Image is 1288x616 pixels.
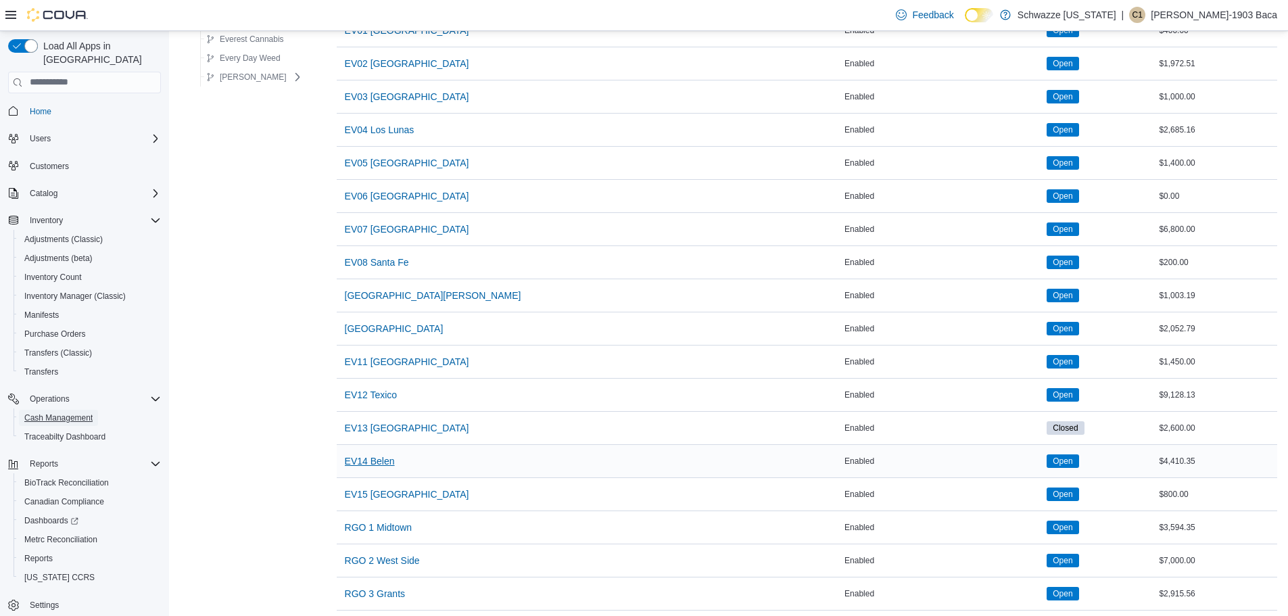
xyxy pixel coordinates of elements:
span: Reports [30,458,58,469]
a: Inventory Manager (Classic) [19,288,131,304]
button: EV07 [GEOGRAPHIC_DATA] [339,216,475,243]
a: Cash Management [19,410,98,426]
span: EV08 Santa Fe [345,256,409,269]
a: Adjustments (beta) [19,250,98,266]
button: EV15 [GEOGRAPHIC_DATA] [339,481,475,508]
span: Inventory Manager (Classic) [19,288,161,304]
button: EV08 Santa Fe [339,249,414,276]
span: [US_STATE] CCRS [24,572,95,583]
span: Open [1047,454,1078,468]
button: [GEOGRAPHIC_DATA][PERSON_NAME] [339,282,527,309]
span: Open [1053,323,1072,335]
span: Closed [1047,421,1084,435]
div: $800.00 [1156,486,1277,502]
span: RGO 2 West Side [345,554,420,567]
span: Open [1047,123,1078,137]
div: $2,052.79 [1156,321,1277,337]
button: Home [3,101,166,121]
span: Canadian Compliance [24,496,104,507]
a: Adjustments (Classic) [19,231,108,247]
div: Enabled [842,519,1044,536]
span: Load All Apps in [GEOGRAPHIC_DATA] [38,39,161,66]
div: Enabled [842,221,1044,237]
span: Adjustments (Classic) [19,231,161,247]
button: Canadian Compliance [14,492,166,511]
span: BioTrack Reconciliation [24,477,109,488]
span: EV06 [GEOGRAPHIC_DATA] [345,189,469,203]
span: Inventory Count [19,269,161,285]
span: [GEOGRAPHIC_DATA][PERSON_NAME] [345,289,521,302]
button: Catalog [24,185,63,202]
a: Manifests [19,307,64,323]
span: Open [1053,521,1072,534]
div: $3,594.35 [1156,519,1277,536]
span: Transfers (Classic) [19,345,161,361]
span: EV05 [GEOGRAPHIC_DATA] [345,156,469,170]
div: Enabled [842,586,1044,602]
div: Enabled [842,453,1044,469]
a: Settings [24,597,64,613]
button: Reports [3,454,166,473]
img: Cova [27,8,88,22]
span: EV14 Belen [345,454,395,468]
span: Manifests [19,307,161,323]
button: Traceabilty Dashboard [14,427,166,446]
button: Reports [24,456,64,472]
span: Open [1053,289,1072,302]
span: Every Day Weed [220,53,281,64]
span: EV15 [GEOGRAPHIC_DATA] [345,488,469,501]
span: Open [1047,521,1078,534]
span: EV07 [GEOGRAPHIC_DATA] [345,222,469,236]
span: Operations [30,394,70,404]
span: Settings [24,596,161,613]
div: Enabled [842,287,1044,304]
button: [PERSON_NAME] [201,69,292,85]
div: Enabled [842,89,1044,105]
span: Open [1053,157,1072,169]
span: Cash Management [24,412,93,423]
a: Transfers [19,364,64,380]
div: $1,400.00 [1156,155,1277,171]
span: Reports [19,550,161,567]
a: Customers [24,158,74,174]
button: Cash Management [14,408,166,427]
span: Adjustments (Classic) [24,234,103,245]
a: Home [24,103,57,120]
a: Inventory Count [19,269,87,285]
span: Manifests [24,310,59,321]
a: Metrc Reconciliation [19,531,103,548]
span: Traceabilty Dashboard [19,429,161,445]
button: Inventory Manager (Classic) [14,287,166,306]
div: Carlos-1903 Baca [1129,7,1145,23]
button: RGO 3 Grants [339,580,410,607]
a: Dashboards [19,513,84,529]
button: [GEOGRAPHIC_DATA] [339,315,449,342]
span: Reports [24,553,53,564]
span: Transfers (Classic) [24,348,92,358]
a: Reports [19,550,58,567]
div: Enabled [842,354,1044,370]
a: Transfers (Classic) [19,345,97,361]
span: Adjustments (beta) [19,250,161,266]
button: Every Day Weed [201,50,286,66]
span: Dashboards [24,515,78,526]
span: Transfers [19,364,161,380]
span: Open [1047,322,1078,335]
a: Canadian Compliance [19,494,110,510]
button: EV04 Los Lunas [339,116,420,143]
span: Metrc Reconciliation [19,531,161,548]
button: Catalog [3,184,166,203]
a: Purchase Orders [19,326,91,342]
span: Settings [30,600,59,611]
button: EV14 Belen [339,448,400,475]
div: Enabled [842,552,1044,569]
span: Catalog [24,185,161,202]
a: Dashboards [14,511,166,530]
button: EV05 [GEOGRAPHIC_DATA] [339,149,475,176]
span: RGO 3 Grants [345,587,405,600]
span: Closed [1053,422,1078,434]
span: BioTrack Reconciliation [19,475,161,491]
span: Cash Management [19,410,161,426]
span: EV11 [GEOGRAPHIC_DATA] [345,355,469,369]
span: Open [1047,90,1078,103]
